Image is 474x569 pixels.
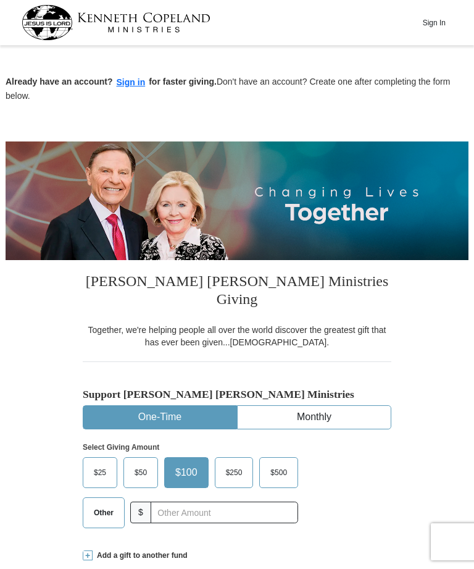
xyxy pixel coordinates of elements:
div: Together, we're helping people all over the world discover the greatest gift that has ever been g... [83,324,391,348]
input: Other Amount [151,502,298,523]
strong: Already have an account? for faster giving. [6,77,217,86]
span: $50 [128,463,153,482]
strong: Select Giving Amount [83,443,159,452]
button: One-Time [83,406,236,429]
span: Other [88,504,120,522]
p: Don't have an account? Create one after completing the form below. [6,75,468,102]
img: kcm-header-logo.svg [22,5,210,40]
span: $25 [88,463,112,482]
span: $250 [220,463,249,482]
button: Monthly [238,406,391,429]
button: Sign In [415,13,452,32]
span: Add a gift to another fund [93,550,188,561]
h5: Support [PERSON_NAME] [PERSON_NAME] Ministries [83,388,391,401]
span: $500 [264,463,293,482]
span: $100 [169,463,204,482]
button: Sign in [113,75,149,90]
span: $ [130,502,151,523]
h3: [PERSON_NAME] [PERSON_NAME] Ministries Giving [83,260,391,324]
